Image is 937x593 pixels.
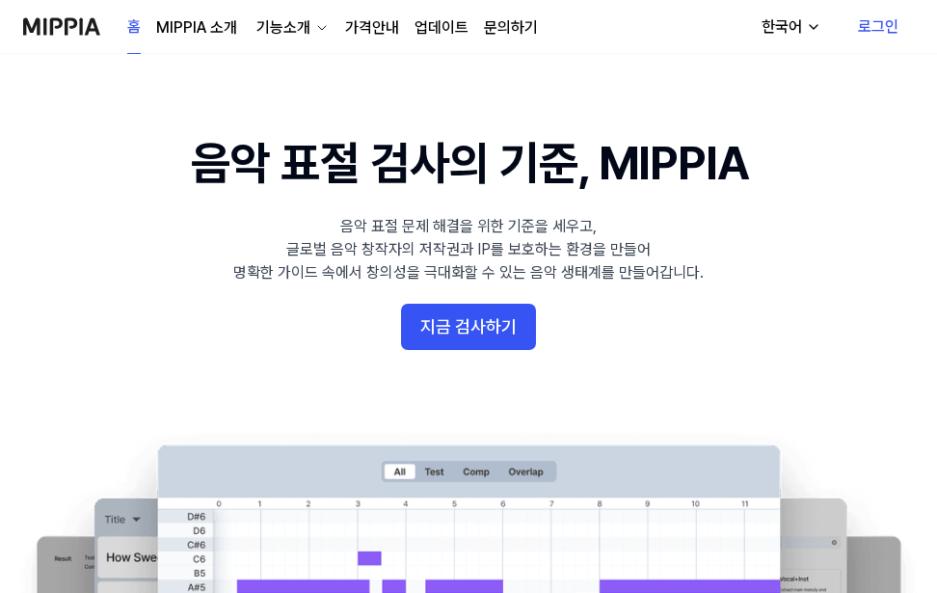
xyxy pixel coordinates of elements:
[345,16,399,40] a: 가격안내
[746,8,833,46] button: 한국어
[156,16,237,40] a: MIPPIA 소개
[758,15,806,39] div: 한국어
[127,1,141,54] a: 홈
[415,16,468,40] a: 업데이트
[233,215,704,284] div: 음악 표절 문제 해결을 위한 기준을 세우고, 글로벌 음악 창작자의 저작권과 IP를 보호하는 환경을 만들어 명확한 가이드 속에서 창의성을 극대화할 수 있는 음악 생태계를 만들어...
[191,131,747,196] h1: 음악 표절 검사의 기준, MIPPIA
[484,16,538,40] a: 문의하기
[253,16,314,40] div: 기능소개
[253,16,330,40] button: 기능소개
[401,304,536,350] button: 지금 검사하기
